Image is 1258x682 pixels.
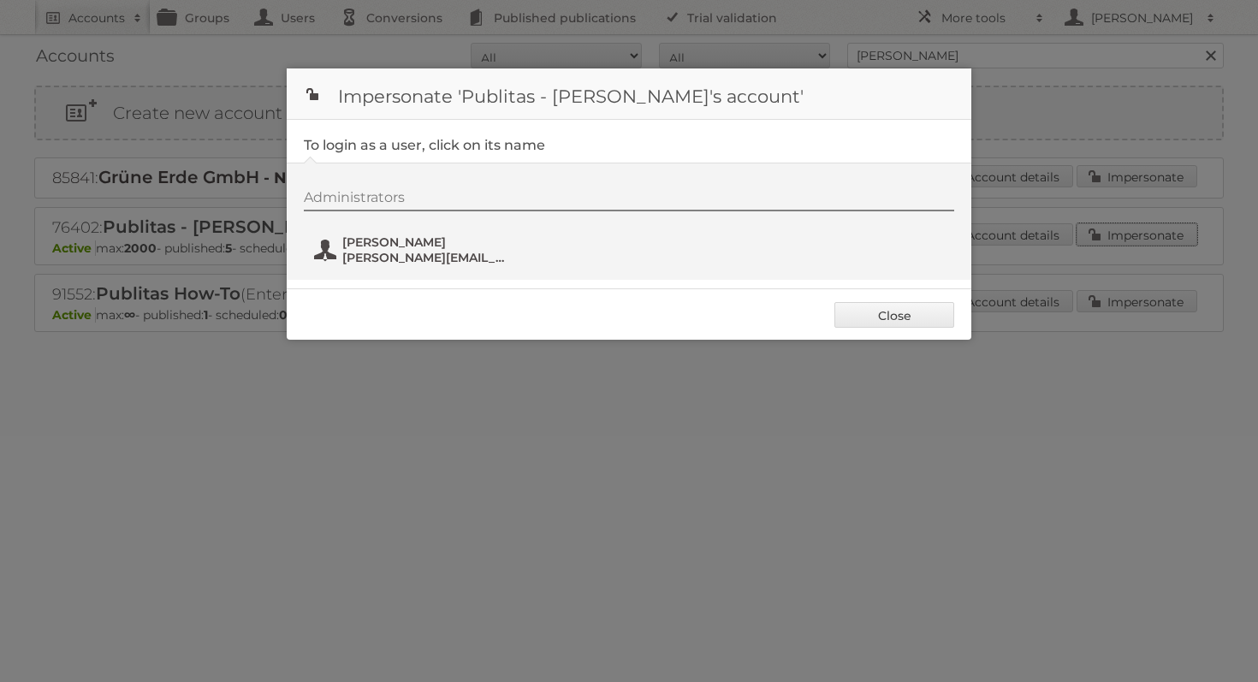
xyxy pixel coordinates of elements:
span: [PERSON_NAME][EMAIL_ADDRESS][DOMAIN_NAME] [342,250,508,265]
legend: To login as a user, click on its name [304,137,545,153]
button: [PERSON_NAME] [PERSON_NAME][EMAIL_ADDRESS][DOMAIN_NAME] [312,233,513,267]
h1: Impersonate 'Publitas - [PERSON_NAME]'s account' [287,68,971,120]
div: Administrators [304,189,954,211]
a: Close [834,302,954,328]
span: [PERSON_NAME] [342,234,508,250]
